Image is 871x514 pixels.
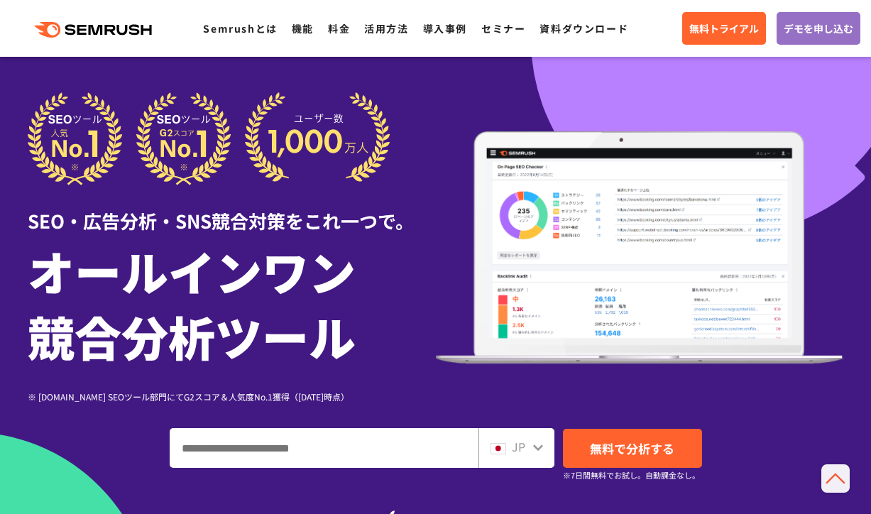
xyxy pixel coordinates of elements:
small: ※7日間無料でお試し。自動課金なし。 [563,469,700,482]
a: セミナー [481,21,525,35]
input: ドメイン、キーワードまたはURLを入力してください [170,429,478,467]
span: デモを申し込む [784,21,853,36]
a: 機能 [292,21,314,35]
a: Semrushとは [203,21,277,35]
div: SEO・広告分析・SNS競合対策をこれ一つで。 [28,185,436,234]
span: 無料で分析する [590,439,674,457]
a: 料金 [328,21,350,35]
span: 無料トライアル [689,21,759,36]
a: 無料で分析する [563,429,702,468]
a: 導入事例 [423,21,467,35]
a: 活用方法 [364,21,408,35]
span: JP [512,438,525,455]
div: ※ [DOMAIN_NAME] SEOツール部門にてG2スコア＆人気度No.1獲得（[DATE]時点） [28,390,436,403]
a: 無料トライアル [682,12,766,45]
h1: オールインワン 競合分析ツール [28,238,436,368]
a: デモを申し込む [777,12,860,45]
a: 資料ダウンロード [539,21,628,35]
